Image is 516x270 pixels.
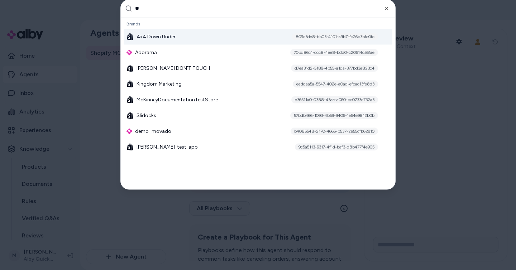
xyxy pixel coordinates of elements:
div: d7ea31d2-5189-4b55-a1da-377bd3e823c4 [291,64,378,72]
div: 809c3de8-bb03-4101-a9b7-fc26b3bfc0fc [292,33,378,40]
img: alby Logo [126,128,132,134]
span: demo_movado [135,127,171,135]
span: Slidocks [137,112,156,119]
span: Kingdom Marketing [137,80,182,87]
div: 57bdb466-1093-4b69-9406-1e64e9812b0b [290,112,378,119]
div: b4085548-2170-4665-b537-2e55cfb62910 [291,127,378,135]
img: alby Logo [126,49,132,55]
div: Brands [124,19,392,29]
div: e36511a0-0388-43ae-a060-bc0733c732a3 [291,96,378,103]
span: Adorama [135,49,157,56]
span: [PERSON_NAME]-test-app [137,143,198,150]
span: McKinneyDocumentationTestStore [137,96,218,103]
span: 4x4 Down Under [137,33,176,40]
div: Suggestions [121,17,395,189]
div: 70bd86c1-ccc8-4ee8-bdd0-c20614c56fae [290,49,378,56]
div: 9c5a5113-6317-4f1d-baf3-d8b477f4e905 [295,143,378,150]
span: [PERSON_NAME] DON'T TOUCH [137,64,210,72]
div: eaddaa5a-5547-402e-a0ad-efcac13fe8d3 [293,80,378,87]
